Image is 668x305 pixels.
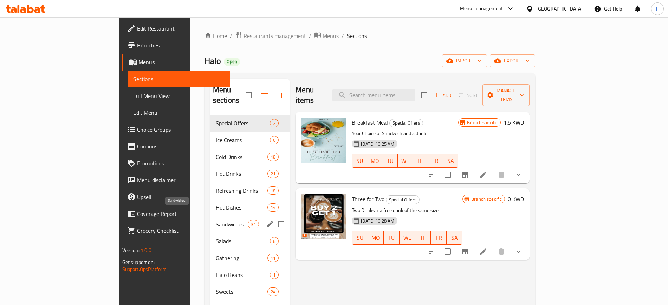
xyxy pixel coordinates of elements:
span: Breakfast Meal [352,117,388,128]
span: WE [402,233,413,243]
span: Ice Creams [216,136,270,144]
span: Menus [323,32,339,40]
p: Two Drinks + a free drink of the same size [352,206,462,215]
span: Menus [138,58,225,66]
span: Grocery Checklist [137,226,225,235]
span: Sweets [216,287,267,296]
button: sort-choices [423,243,440,260]
span: Add item [432,90,454,101]
a: Menus [122,54,230,71]
a: Menu disclaimer [122,172,230,188]
span: Manage items [488,86,524,104]
a: Promotions [122,155,230,172]
span: Gathering [216,254,267,262]
div: Refreshing Drinks18 [210,182,290,199]
li: / [309,32,311,40]
div: Hot Drinks21 [210,165,290,182]
p: Your Choice of Sandwich and a drink [352,129,458,138]
div: Menu-management [460,5,503,13]
span: MO [370,156,380,166]
span: Branches [137,41,225,49]
span: Full Menu View [133,92,225,100]
span: [DATE] 10:28 AM [358,218,397,224]
span: Special Offers [390,119,423,127]
div: items [248,220,259,228]
h2: Menu items [296,85,324,106]
a: Edit Restaurant [122,20,230,37]
button: Manage items [482,84,530,106]
span: [DATE] 10:25 AM [358,141,397,147]
span: 21 [268,171,278,177]
span: 31 [248,221,259,228]
button: MO [368,231,384,245]
button: FR [431,231,447,245]
div: items [267,153,279,161]
span: export [495,57,530,65]
span: Coupons [137,142,225,151]
button: WE [400,231,415,245]
div: Hot Drinks [216,170,267,178]
a: Menus [314,31,339,40]
a: Full Menu View [128,87,230,104]
span: 1.0.0 [141,246,151,255]
span: 8 [270,238,278,245]
button: Add section [273,87,290,104]
a: Coverage Report [122,205,230,222]
button: delete [493,243,510,260]
span: Version: [122,246,140,255]
span: Restaurants management [244,32,306,40]
button: TU [382,154,397,168]
a: Choice Groups [122,121,230,138]
a: Grocery Checklist [122,222,230,239]
span: Choice Groups [137,125,225,134]
a: Sections [128,71,230,87]
span: 2 [270,120,278,127]
button: TH [415,231,431,245]
a: Edit menu item [479,171,487,179]
button: edit [265,219,275,230]
span: import [448,57,481,65]
span: 24 [268,289,278,295]
a: Support.OpsPlatform [122,265,167,274]
span: TH [418,233,428,243]
span: Menu disclaimer [137,176,225,184]
span: SA [446,156,455,166]
div: Cold Drinks18 [210,148,290,165]
div: Halo Beans [216,271,270,279]
button: import [442,54,487,67]
button: SA [447,231,462,245]
span: Promotions [137,159,225,167]
li: / [342,32,344,40]
button: show more [510,166,527,183]
span: Select section [417,88,432,102]
div: items [270,271,279,279]
input: search [332,89,415,101]
button: Branch-specific-item [456,166,473,183]
span: FR [431,156,440,166]
button: Add [432,90,454,101]
span: Sandwiches [216,220,248,228]
div: items [267,287,279,296]
img: Three for Two [301,194,346,239]
span: MO [371,233,381,243]
div: items [267,203,279,212]
span: Upsell [137,193,225,201]
div: Gathering11 [210,250,290,266]
nav: breadcrumb [205,31,536,40]
span: Special Offers [216,119,270,127]
span: Refreshing Drinks [216,186,267,195]
button: show more [510,243,527,260]
span: Branch specific [464,119,500,126]
span: 11 [268,255,278,261]
span: 6 [270,137,278,144]
div: Sandwiches31edit [210,216,290,233]
div: Hot Dishes14 [210,199,290,216]
span: Select all sections [241,88,256,102]
span: 18 [268,154,278,160]
div: Sweets24 [210,283,290,300]
div: items [267,186,279,195]
div: Ice Creams6 [210,132,290,148]
span: F [656,5,659,13]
